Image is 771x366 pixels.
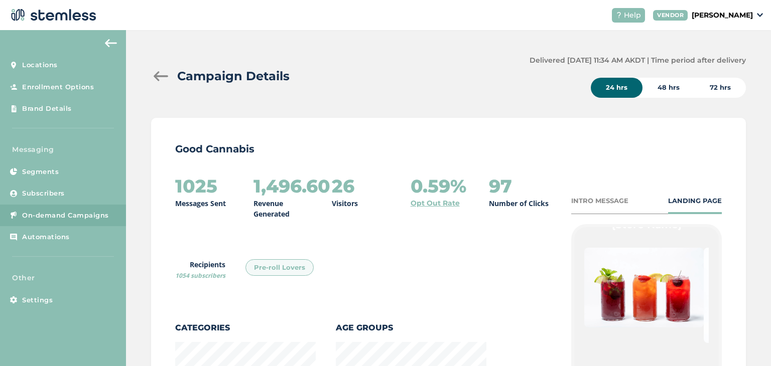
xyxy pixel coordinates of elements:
span: Brand Details [22,104,72,114]
p: Number of Clicks [489,198,549,209]
iframe: Chat Widget [721,318,771,366]
h2: Campaign Details [177,67,290,85]
span: Enrollment Options [22,82,94,92]
p: Good Cannabis [175,142,722,156]
p: Revenue Generated [253,198,316,219]
div: VENDOR [653,10,688,21]
p: Messages Sent [175,198,226,209]
div: INTRO MESSAGE [571,196,628,206]
img: icon-arrow-back-accent-c549486e.svg [105,39,117,47]
span: Subscribers [22,189,65,199]
label: Delivered [DATE] 11:34 AM AKDT | Time period after delivery [530,55,746,66]
img: logo-dark-0685b13c.svg [8,5,96,25]
h2: 1,496.60 [253,176,330,196]
span: On-demand Campaigns [22,211,109,221]
span: 1054 subscribers [175,271,225,280]
img: icon_down-arrow-small-66adaf34.svg [757,13,763,17]
h2: 26 [332,176,354,196]
label: Recipients [175,259,225,280]
p: [PERSON_NAME] [692,10,753,21]
span: Automations [22,232,70,242]
img: icon-help-white-03924b79.svg [616,12,622,18]
div: 48 hrs [642,78,695,98]
h2: 97 [489,176,512,196]
div: 72 hrs [695,78,746,98]
span: Settings [22,295,53,305]
span: Locations [22,60,58,70]
div: 24 hrs [591,78,642,98]
h2: 0.59% [411,176,466,196]
div: LANDING PAGE [668,196,722,206]
label: Categories [175,322,316,334]
h2: 1025 [175,176,217,196]
a: Opt Out Rate [411,198,460,209]
div: Pre-roll Lovers [245,259,314,276]
img: CUXUikDPh9nM0BYaamY4STJfCV6saKMlUA3rokYA.jpg [584,248,704,327]
span: Help [624,10,641,21]
label: Age Groups [336,322,486,334]
p: Visitors [332,198,358,209]
span: Segments [22,167,59,177]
